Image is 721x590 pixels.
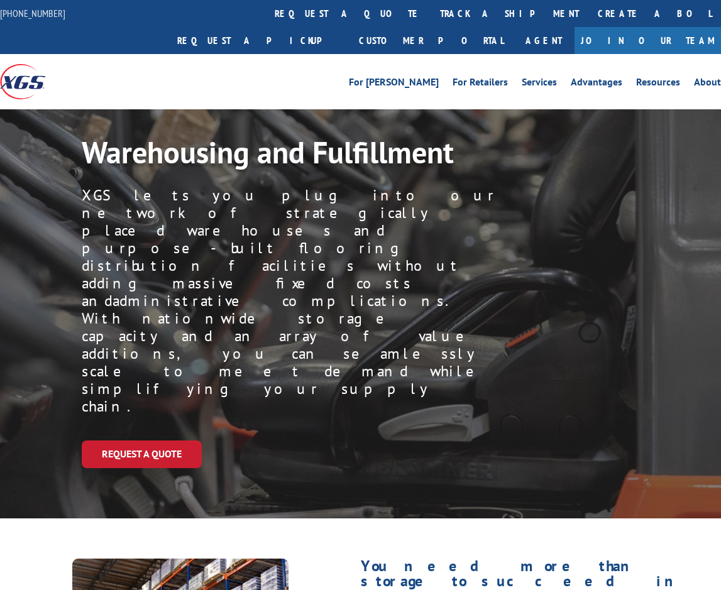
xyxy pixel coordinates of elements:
a: For [PERSON_NAME] [349,77,439,91]
a: Resources [636,77,680,91]
span: administrative c [113,291,289,310]
a: About [694,77,721,91]
a: Agent [513,27,575,54]
a: Services [522,77,557,91]
a: Join Our Team [575,27,721,54]
a: Customer Portal [349,27,513,54]
a: Request a pickup [168,27,349,54]
a: Advantages [571,77,622,91]
a: For Retailers [453,77,508,91]
a: Request a Quote [82,440,202,467]
p: XGS lets you plug into our network of strategically placed warehouses and purpose-built flooring ... [82,187,497,415]
h1: Warehousing and Fulfillment [82,134,677,177]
